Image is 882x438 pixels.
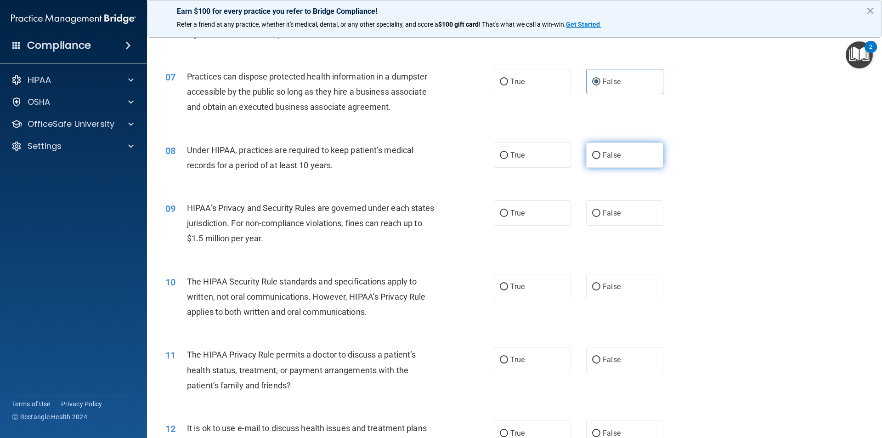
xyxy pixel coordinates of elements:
input: True [500,357,508,364]
a: Get Started [566,21,601,28]
span: False [603,151,621,159]
span: The HIPAA Security Rule standards and specifications apply to written, not oral communications. H... [187,277,425,317]
input: False [592,210,600,217]
p: OSHA [28,97,51,108]
span: 10 [165,277,175,288]
span: True [510,77,525,86]
span: Practices can dispose protected health information in a dumpster accessible by the public so long... [187,72,427,112]
span: The HIPAA Privacy Rule permits a doctor to discuss a patient’s health status, treatment, or payme... [187,350,416,390]
a: Terms of Use [12,399,50,409]
button: Open Resource Center, 2 new notifications [846,41,873,68]
span: True [510,355,525,364]
span: 11 [165,350,175,361]
p: Settings [28,141,62,152]
strong: Get Started [566,21,600,28]
a: HIPAA [11,74,134,85]
a: OSHA [11,97,134,108]
input: True [500,210,508,217]
input: False [592,79,600,85]
p: OfficeSafe University [28,119,114,130]
span: False [603,209,621,217]
div: 2 [869,47,872,59]
input: False [592,357,600,364]
p: HIPAA [28,74,51,85]
span: False [603,77,621,86]
span: True [510,151,525,159]
button: Close [866,3,875,18]
input: True [500,430,508,437]
input: False [592,152,600,159]
span: ! That's what we call a win-win. [479,21,566,28]
span: False [603,282,621,291]
span: Ⓒ Rectangle Health 2024 [12,412,87,421]
p: Earn $100 for every practice you refer to Bridge Compliance! [177,7,852,16]
img: PMB logo [11,10,136,28]
input: False [592,284,600,290]
span: False [603,355,621,364]
span: True [510,209,525,217]
span: Refer a friend at any practice, whether it's medical, dental, or any other speciality, and score a [177,21,438,28]
input: False [592,430,600,437]
span: HIPAA’s Privacy and Security Rules are governed under each states jurisdiction. For non-complianc... [187,203,435,243]
strong: $100 gift card [438,21,479,28]
span: True [510,282,525,291]
a: OfficeSafe University [11,119,134,130]
span: 09 [165,203,175,214]
input: True [500,284,508,290]
input: True [500,152,508,159]
span: Under HIPAA, practices are required to keep patient’s medical records for a period of at least 10... [187,145,413,170]
span: 12 [165,423,175,434]
span: True [510,429,525,438]
span: False [603,429,621,438]
a: Privacy Policy [61,399,102,409]
span: Under the HIPAA Omnibus Rule, practices are no longer able to use sign-in sheets or call out pati... [187,13,433,38]
h4: Compliance [27,39,91,52]
a: Settings [11,141,134,152]
span: 08 [165,145,175,156]
span: 07 [165,72,175,83]
input: True [500,79,508,85]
